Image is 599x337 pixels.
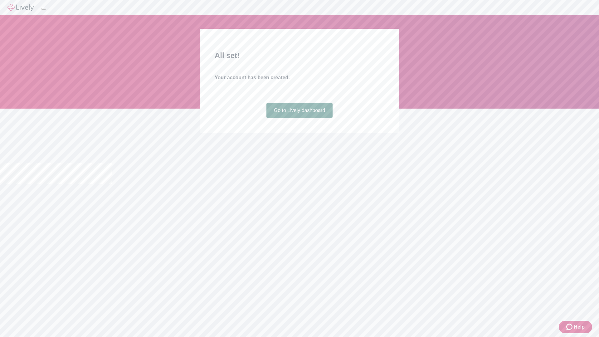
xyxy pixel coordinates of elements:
[41,8,46,10] button: Log out
[559,321,592,333] button: Zendesk support iconHelp
[215,50,384,61] h2: All set!
[7,4,34,11] img: Lively
[266,103,333,118] a: Go to Lively dashboard
[215,74,384,81] h4: Your account has been created.
[566,323,574,331] svg: Zendesk support icon
[574,323,585,331] span: Help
